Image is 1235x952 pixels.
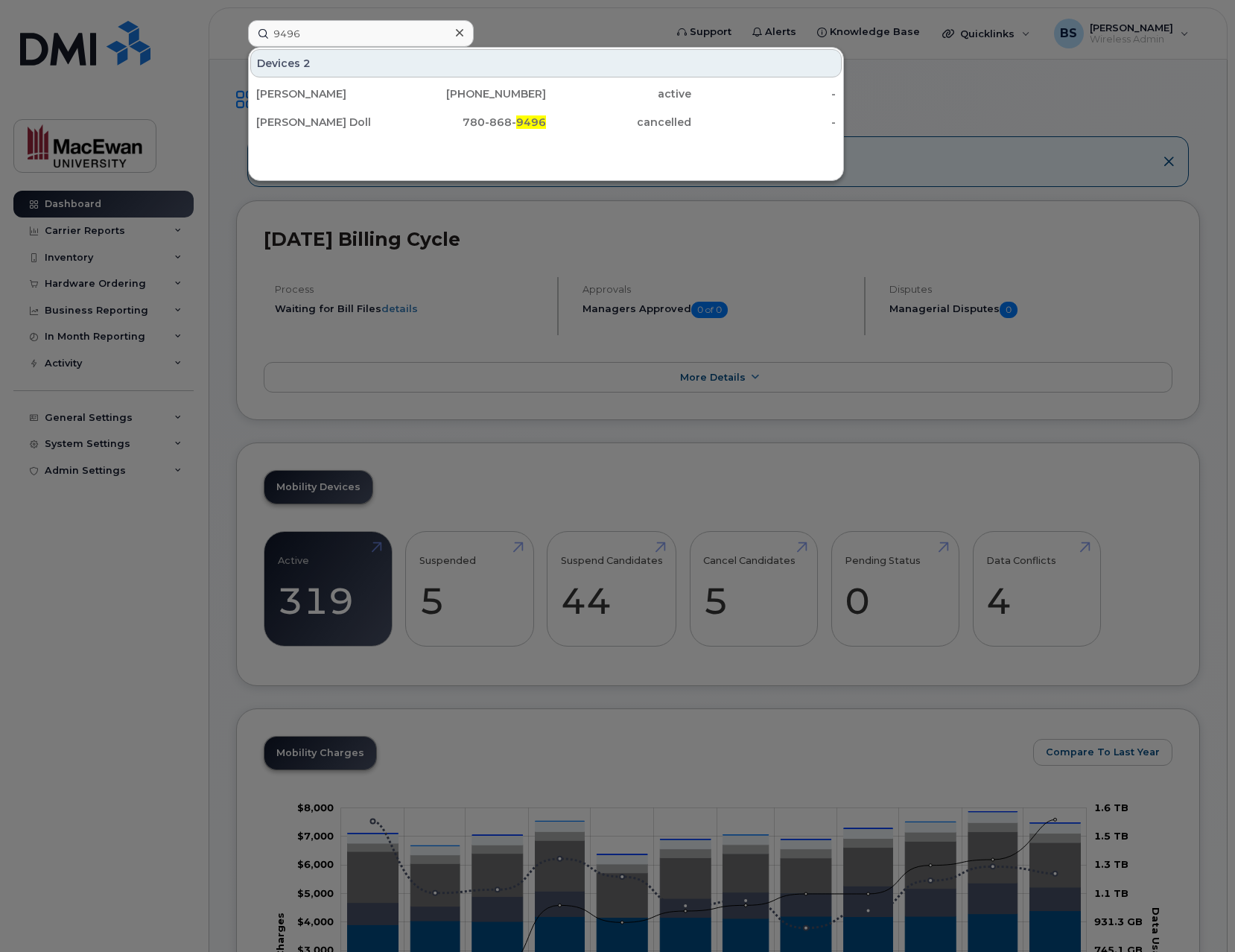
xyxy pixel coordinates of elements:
[691,86,836,101] div: -
[250,80,842,107] a: [PERSON_NAME][PHONE_NUMBER]active-
[256,86,401,101] div: [PERSON_NAME]
[250,49,842,77] div: Devices
[250,109,842,136] a: [PERSON_NAME] Doll780-868-9496cancelled-
[691,115,836,130] div: -
[303,56,311,71] span: 2
[401,86,547,101] div: [PHONE_NUMBER]
[546,86,691,101] div: active
[516,115,546,129] span: 9496
[546,115,691,130] div: cancelled
[256,115,401,130] div: [PERSON_NAME] Doll
[401,115,547,130] div: 780-868-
